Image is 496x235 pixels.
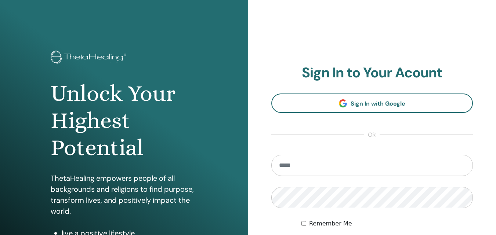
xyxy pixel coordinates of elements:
[351,100,405,107] span: Sign In with Google
[309,219,352,228] label: Remember Me
[271,65,473,81] h2: Sign In to Your Acount
[271,93,473,113] a: Sign In with Google
[301,219,473,228] div: Keep me authenticated indefinitely or until I manually logout
[51,173,198,217] p: ThetaHealing empowers people of all backgrounds and religions to find purpose, transform lives, a...
[51,80,198,162] h1: Unlock Your Highest Potential
[364,131,380,139] span: or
